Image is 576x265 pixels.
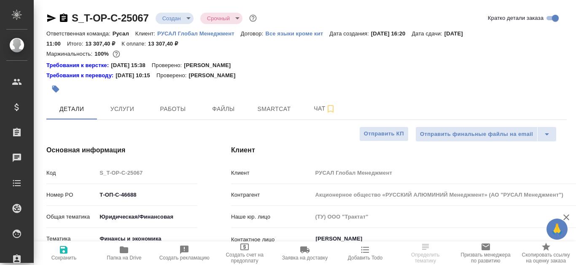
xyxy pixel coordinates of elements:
[550,220,564,238] span: 🙏
[304,103,345,114] span: Чат
[113,30,135,37] p: Русал
[412,30,444,37] p: Дата сдачи:
[157,30,241,37] a: РУСАЛ Глобал Менеджмент
[420,130,533,139] span: Отправить финальные файлы на email
[97,167,197,179] input: Пустое поле
[460,252,511,264] span: Призвать менеджера по развитию
[205,15,232,22] button: Срочный
[111,49,122,59] button: 0.00 RUB;
[231,169,312,177] p: Клиент
[400,252,450,264] span: Определить тематику
[415,127,538,142] button: Отправить финальные файлы на email
[220,252,270,264] span: Создать счет на предоплату
[282,255,328,261] span: Заявка на доставку
[46,145,197,155] h4: Основная информация
[72,12,149,24] a: S_T-OP-C-25067
[46,30,113,37] p: Ответственная команда:
[241,30,266,37] p: Договор:
[231,191,312,199] p: Контрагент
[521,252,571,264] span: Скопировать ссылку на оценку заказа
[148,41,184,47] p: 13 307,40 ₽
[348,255,382,261] span: Добавить Todo
[111,61,152,70] p: [DATE] 15:38
[97,232,197,246] div: Финансы и экономика
[116,71,156,80] p: [DATE] 10:15
[97,189,197,201] input: ✎ Введи что-нибудь
[153,104,193,114] span: Работы
[46,13,57,23] button: Скопировать ссылку для ЯМессенджера
[364,129,404,139] span: Отправить КП
[159,255,210,261] span: Создать рекламацию
[215,241,275,265] button: Создать счет на предоплату
[329,30,371,37] p: Дата создания:
[415,127,557,142] div: split button
[94,51,111,57] p: 100%
[200,13,242,24] div: Создан
[254,104,294,114] span: Smartcat
[46,235,97,243] p: Тематика
[46,61,111,70] a: Требования к верстке:
[34,241,94,265] button: Сохранить
[46,51,94,57] p: Маржинальность:
[516,241,576,265] button: Скопировать ссылку на оценку заказа
[188,71,242,80] p: [PERSON_NAME]
[203,104,244,114] span: Файлы
[46,169,97,177] p: Код
[152,61,184,70] p: Проверено:
[395,241,455,265] button: Определить тематику
[455,241,516,265] button: Призвать менеджера по развитию
[121,41,148,47] p: К оплате:
[85,41,121,47] p: 13 307,40 ₽
[46,71,116,80] div: Нажми, чтобы открыть папку с инструкцией
[135,30,157,37] p: Клиент:
[326,104,336,114] svg: Подписаться
[97,210,197,224] div: Юридическая/Финансовая
[107,255,141,261] span: Папка на Drive
[59,13,69,23] button: Скопировать ссылку
[102,104,143,114] span: Услуги
[248,13,258,24] button: Доп статусы указывают на важность/срочность заказа
[46,61,111,70] div: Нажми, чтобы открыть папку с инструкцией
[51,255,77,261] span: Сохранить
[46,80,65,98] button: Добавить тэг
[154,241,215,265] button: Создать рекламацию
[265,30,329,37] a: Все языки кроме кит
[335,241,395,265] button: Добавить Todo
[156,13,194,24] div: Создан
[94,241,154,265] button: Папка на Drive
[51,104,92,114] span: Детали
[160,15,183,22] button: Создан
[46,191,97,199] p: Номер PO
[231,235,312,244] p: Контактное лицо
[231,145,567,155] h4: Клиент
[184,61,237,70] p: [PERSON_NAME]
[359,127,409,141] button: Отправить КП
[546,219,568,240] button: 🙏
[488,14,544,22] span: Кратко детали заказа
[231,213,312,221] p: Наше юр. лицо
[371,30,412,37] p: [DATE] 16:20
[46,71,116,80] a: Требования к переводу:
[46,213,97,221] p: Общая тематика
[156,71,189,80] p: Проверено:
[275,241,335,265] button: Заявка на доставку
[67,41,85,47] p: Итого:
